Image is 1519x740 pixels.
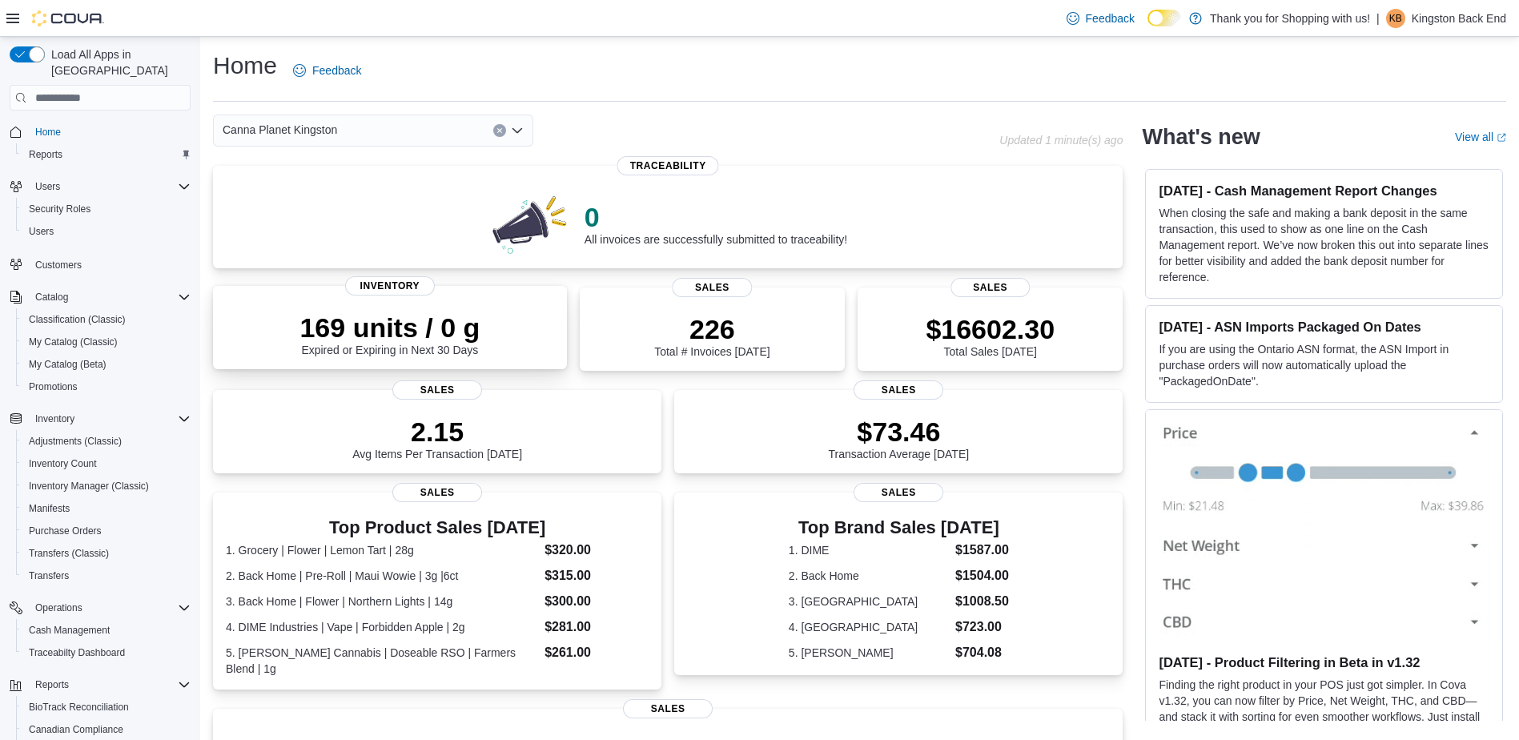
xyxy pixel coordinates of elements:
[22,454,103,473] a: Inventory Count
[22,222,191,241] span: Users
[1147,10,1181,26] input: Dark Mode
[22,720,130,739] a: Canadian Compliance
[22,145,69,164] a: Reports
[999,134,1123,147] p: Updated 1 minute(s) ago
[312,62,361,78] span: Feedback
[22,544,191,563] span: Transfers (Classic)
[35,259,82,271] span: Customers
[22,477,191,496] span: Inventory Manager (Classic)
[1455,131,1506,143] a: View allExternal link
[16,353,197,376] button: My Catalog (Beta)
[29,675,191,694] span: Reports
[22,566,191,585] span: Transfers
[22,332,124,352] a: My Catalog (Classic)
[29,177,191,196] span: Users
[789,568,949,584] dt: 2. Back Home
[22,310,132,329] a: Classification (Classic)
[16,542,197,565] button: Transfers (Classic)
[29,723,123,736] span: Canadian Compliance
[16,497,197,520] button: Manifests
[299,312,480,344] p: 169 units / 0 g
[22,332,191,352] span: My Catalog (Classic)
[29,203,90,215] span: Security Roles
[352,416,522,460] div: Avg Items Per Transaction [DATE]
[22,720,191,739] span: Canadian Compliance
[226,542,538,558] dt: 1. Grocery | Flower | Lemon Tart | 28g
[29,409,81,428] button: Inventory
[29,480,149,493] span: Inventory Manager (Classic)
[299,312,480,356] div: Expired or Expiring in Next 30 Days
[29,569,69,582] span: Transfers
[1386,9,1405,28] div: Kingston Back End
[22,643,131,662] a: Traceabilty Dashboard
[352,416,522,448] p: 2.15
[22,621,116,640] a: Cash Management
[789,619,949,635] dt: 4. [GEOGRAPHIC_DATA]
[22,377,84,396] a: Promotions
[3,674,197,696] button: Reports
[789,645,949,661] dt: 5. [PERSON_NAME]
[3,252,197,275] button: Customers
[35,291,68,304] span: Catalog
[29,148,62,161] span: Reports
[1159,183,1489,199] h3: [DATE] - Cash Management Report Changes
[545,617,649,637] dd: $281.00
[1147,26,1148,27] span: Dark Mode
[29,525,102,537] span: Purchase Orders
[22,355,191,374] span: My Catalog (Beta)
[3,408,197,430] button: Inventory
[29,646,125,659] span: Traceabilty Dashboard
[345,276,435,296] span: Inventory
[29,457,97,470] span: Inventory Count
[29,255,88,275] a: Customers
[22,355,113,374] a: My Catalog (Beta)
[29,358,106,371] span: My Catalog (Beta)
[226,518,649,537] h3: Top Product Sales [DATE]
[29,435,122,448] span: Adjustments (Classic)
[789,542,949,558] dt: 1. DIME
[29,701,129,714] span: BioTrack Reconciliation
[673,278,752,297] span: Sales
[617,156,719,175] span: Traceability
[789,593,949,609] dt: 3. [GEOGRAPHIC_DATA]
[585,201,847,246] div: All invoices are successfully submitted to traceability!
[22,222,60,241] a: Users
[22,698,191,717] span: BioTrack Reconciliation
[22,199,191,219] span: Security Roles
[545,566,649,585] dd: $315.00
[29,177,66,196] button: Users
[392,483,482,502] span: Sales
[226,568,538,584] dt: 2. Back Home | Pre-Roll | Maui Wowie | 3g |6ct
[223,120,337,139] span: Canna Planet Kingston
[16,452,197,475] button: Inventory Count
[45,46,191,78] span: Load All Apps in [GEOGRAPHIC_DATA]
[16,143,197,166] button: Reports
[955,617,1009,637] dd: $723.00
[35,126,61,139] span: Home
[22,432,128,451] a: Adjustments (Classic)
[585,201,847,233] p: 0
[1159,341,1489,389] p: If you are using the Ontario ASN format, the ASN Import in purchase orders will now automatically...
[3,286,197,308] button: Catalog
[29,123,67,142] a: Home
[789,518,1009,537] h3: Top Brand Sales [DATE]
[950,278,1030,297] span: Sales
[1412,9,1506,28] p: Kingston Back End
[16,696,197,718] button: BioTrack Reconciliation
[1159,654,1489,670] h3: [DATE] - Product Filtering in Beta in v1.32
[854,483,943,502] span: Sales
[3,120,197,143] button: Home
[22,145,191,164] span: Reports
[22,698,135,717] a: BioTrack Reconciliation
[829,416,970,460] div: Transaction Average [DATE]
[22,310,191,329] span: Classification (Classic)
[1497,133,1506,143] svg: External link
[1159,205,1489,285] p: When closing the safe and making a bank deposit in the same transaction, this used to show as one...
[35,412,74,425] span: Inventory
[29,288,191,307] span: Catalog
[29,547,109,560] span: Transfers (Classic)
[16,565,197,587] button: Transfers
[955,541,1009,560] dd: $1587.00
[287,54,368,86] a: Feedback
[654,313,770,345] p: 226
